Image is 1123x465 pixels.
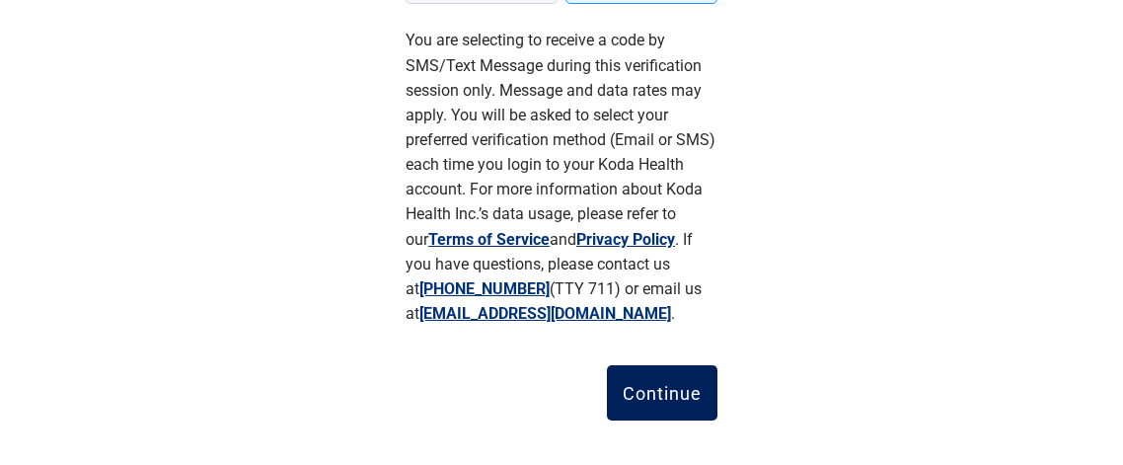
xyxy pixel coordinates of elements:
a: [PHONE_NUMBER] [419,279,550,298]
div: Continue [623,383,702,403]
a: [EMAIL_ADDRESS][DOMAIN_NAME] [419,304,671,323]
p: You are selecting to receive a code by SMS/Text Message during this verification session only. Me... [406,28,717,326]
button: Continue [607,365,717,421]
a: Privacy Policy [576,230,675,249]
a: Terms of Service [428,230,550,249]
